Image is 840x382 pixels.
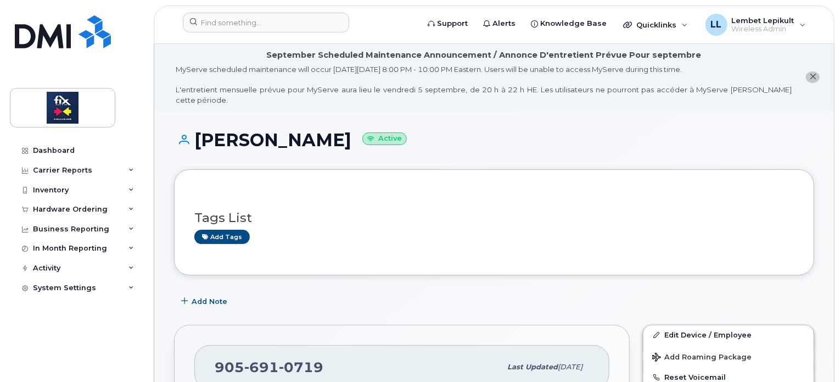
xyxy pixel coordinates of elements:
button: close notification [806,71,820,83]
span: 905 [215,359,323,375]
div: September Scheduled Maintenance Announcement / Annonce D'entretient Prévue Pour septembre [266,49,701,61]
button: Add Note [174,292,237,312]
a: Add tags [194,230,250,243]
span: Last updated [507,363,558,371]
h1: [PERSON_NAME] [174,130,814,150]
span: 691 [244,359,279,375]
div: MyServe scheduled maintenance will occur [DATE][DATE] 8:00 PM - 10:00 PM Eastern. Users will be u... [176,64,792,105]
span: 0719 [279,359,323,375]
button: Add Roaming Package [643,345,814,368]
a: Edit Device / Employee [643,325,814,345]
h3: Tags List [194,211,794,225]
span: [DATE] [558,363,583,371]
span: Add Note [192,296,227,307]
span: Add Roaming Package [652,353,752,363]
small: Active [362,132,407,145]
